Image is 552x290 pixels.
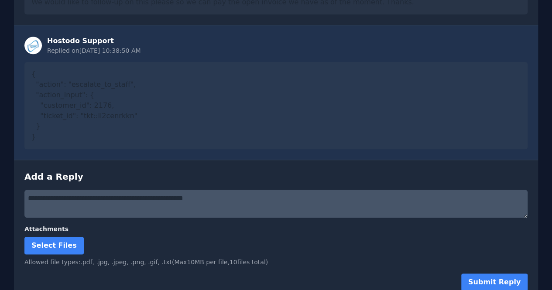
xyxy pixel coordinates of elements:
div: Hostodo Support [47,36,141,46]
h3: Add a Reply [24,171,528,183]
label: Attachments [24,225,528,233]
span: Select Files [31,241,77,249]
div: Allowed file types: .pdf, .jpg, .jpeg, .png, .gif, .txt (Max 10 MB per file, 10 files total) [24,258,528,266]
img: Staff [24,37,42,54]
div: Replied on [DATE] 10:38:50 AM [47,46,141,55]
div: { "action": "escalate_to_staff", "action_input": { "customer_id": 2176, "ticket_id": "tkt::li2cen... [24,62,528,149]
